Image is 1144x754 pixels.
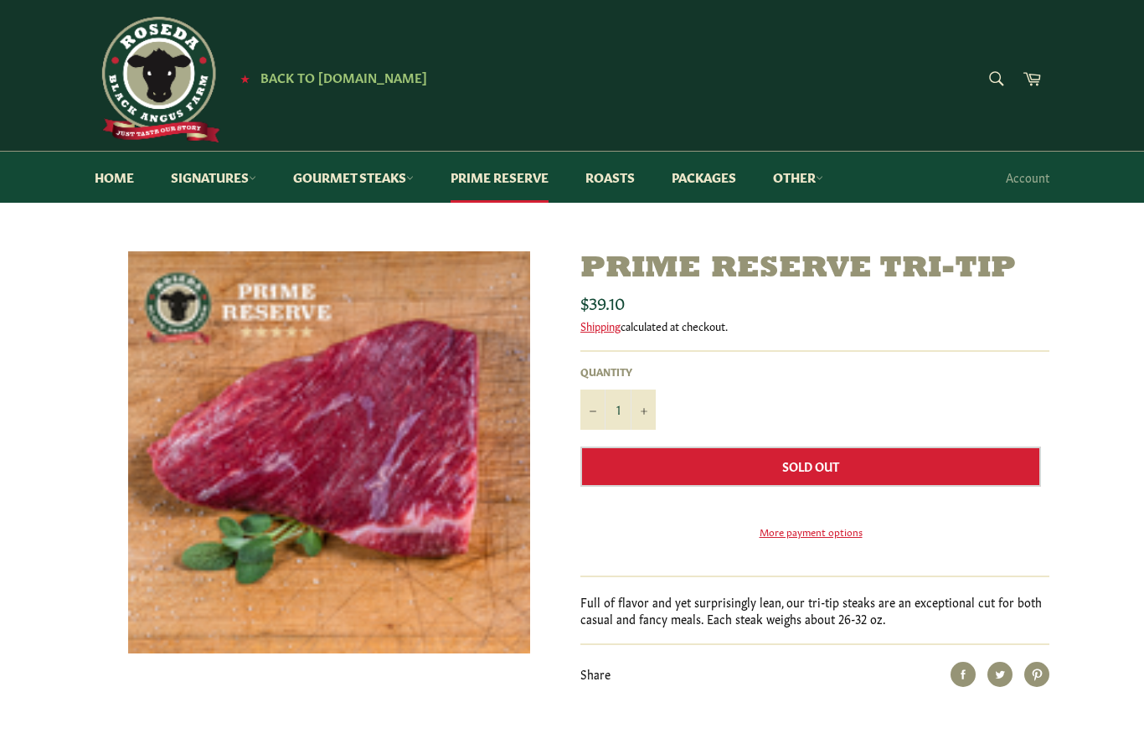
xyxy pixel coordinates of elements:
a: Other [756,152,840,203]
a: Prime Reserve [434,152,565,203]
img: Roseda Beef [95,17,220,142]
a: More payment options [580,524,1041,539]
a: Roasts [569,152,652,203]
img: Prime Reserve Tri-Tip [128,251,530,653]
h1: Prime Reserve Tri-Tip [580,251,1049,287]
span: Sold Out [782,457,839,474]
span: Back to [DOMAIN_NAME] [260,68,427,85]
a: Signatures [154,152,273,203]
span: $39.10 [580,290,625,313]
p: Full of flavor and yet surprisingly lean, our tri-tip steaks are an exceptional cut for both casu... [580,594,1049,627]
span: ★ [240,71,250,85]
label: Quantity [580,364,656,379]
div: calculated at checkout. [580,318,1049,333]
button: Sold Out [580,447,1041,487]
a: Packages [655,152,753,203]
a: Home [78,152,151,203]
button: Reduce item quantity by one [580,390,605,430]
a: Shipping [580,318,621,333]
a: ★ Back to [DOMAIN_NAME] [232,71,427,85]
button: Increase item quantity by one [631,390,656,430]
a: Gourmet Steaks [276,152,430,203]
a: Account [997,152,1058,202]
span: Share [580,665,611,682]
